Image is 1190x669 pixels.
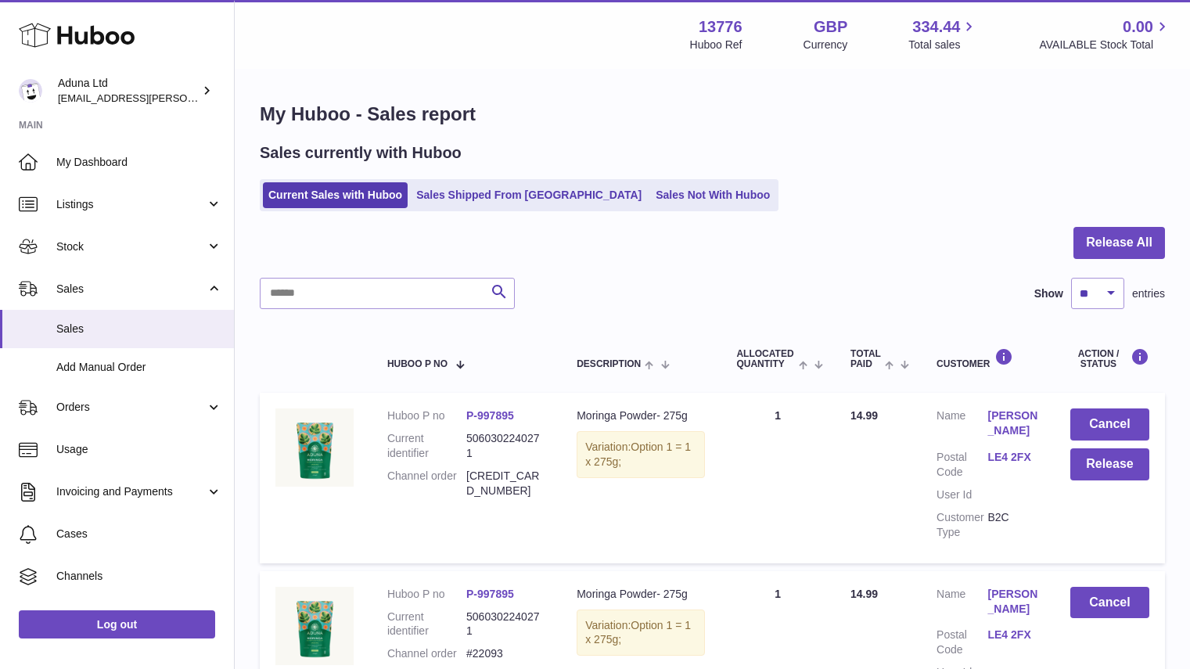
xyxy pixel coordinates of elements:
[56,400,206,415] span: Orders
[466,588,514,600] a: P-997895
[56,569,222,584] span: Channels
[987,628,1038,642] a: LE4 2FX
[56,360,222,375] span: Add Manual Order
[912,16,960,38] span: 334.44
[56,239,206,254] span: Stock
[937,348,1039,369] div: Customer
[466,610,545,639] dd: 5060302240271
[466,646,545,661] dd: #22093
[260,142,462,164] h2: Sales currently with Huboo
[699,16,742,38] strong: 13776
[56,527,222,541] span: Cases
[56,155,222,170] span: My Dashboard
[466,409,514,422] a: P-997895
[387,646,466,661] dt: Channel order
[577,587,705,602] div: Moringa Powder- 275g
[937,510,987,540] dt: Customer Type
[56,442,222,457] span: Usage
[585,441,691,468] span: Option 1 = 1 x 275g;
[387,610,466,639] dt: Current identifier
[1132,286,1165,301] span: entries
[58,92,397,104] span: [EMAIL_ADDRESS][PERSON_NAME][PERSON_NAME][DOMAIN_NAME]
[650,182,775,208] a: Sales Not With Huboo
[908,38,978,52] span: Total sales
[19,79,42,103] img: deborahe.kamara@aduna.com
[387,359,448,369] span: Huboo P no
[1039,16,1171,52] a: 0.00 AVAILABLE Stock Total
[937,408,987,442] dt: Name
[56,282,206,297] span: Sales
[1034,286,1063,301] label: Show
[1123,16,1153,38] span: 0.00
[850,409,878,422] span: 14.99
[987,408,1038,438] a: [PERSON_NAME]
[577,408,705,423] div: Moringa Powder- 275g
[850,349,881,369] span: Total paid
[1039,38,1171,52] span: AVAILABLE Stock Total
[275,408,354,487] img: MORINGA-POWDER-POUCH-FOP-CHALK.jpg
[58,76,199,106] div: Aduna Ltd
[1070,408,1149,441] button: Cancel
[19,610,215,638] a: Log out
[987,450,1038,465] a: LE4 2FX
[387,408,466,423] dt: Huboo P no
[1073,227,1165,259] button: Release All
[387,469,466,498] dt: Channel order
[56,197,206,212] span: Listings
[466,469,545,498] dd: [CREDIT_CARD_NUMBER]
[804,38,848,52] div: Currency
[937,587,987,620] dt: Name
[721,393,835,563] td: 1
[987,587,1038,617] a: [PERSON_NAME]
[1070,448,1149,480] button: Release
[56,322,222,336] span: Sales
[850,588,878,600] span: 14.99
[1070,587,1149,619] button: Cancel
[577,359,641,369] span: Description
[736,349,794,369] span: ALLOCATED Quantity
[387,587,466,602] dt: Huboo P no
[577,610,705,656] div: Variation:
[585,619,691,646] span: Option 1 = 1 x 275g;
[1070,348,1149,369] div: Action / Status
[411,182,647,208] a: Sales Shipped From [GEOGRAPHIC_DATA]
[577,431,705,478] div: Variation:
[987,510,1038,540] dd: B2C
[690,38,742,52] div: Huboo Ref
[814,16,847,38] strong: GBP
[263,182,408,208] a: Current Sales with Huboo
[937,450,987,480] dt: Postal Code
[908,16,978,52] a: 334.44 Total sales
[56,484,206,499] span: Invoicing and Payments
[275,587,354,665] img: MORINGA-POWDER-POUCH-FOP-CHALK.jpg
[387,431,466,461] dt: Current identifier
[937,487,987,502] dt: User Id
[937,628,987,657] dt: Postal Code
[260,102,1165,127] h1: My Huboo - Sales report
[466,431,545,461] dd: 5060302240271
